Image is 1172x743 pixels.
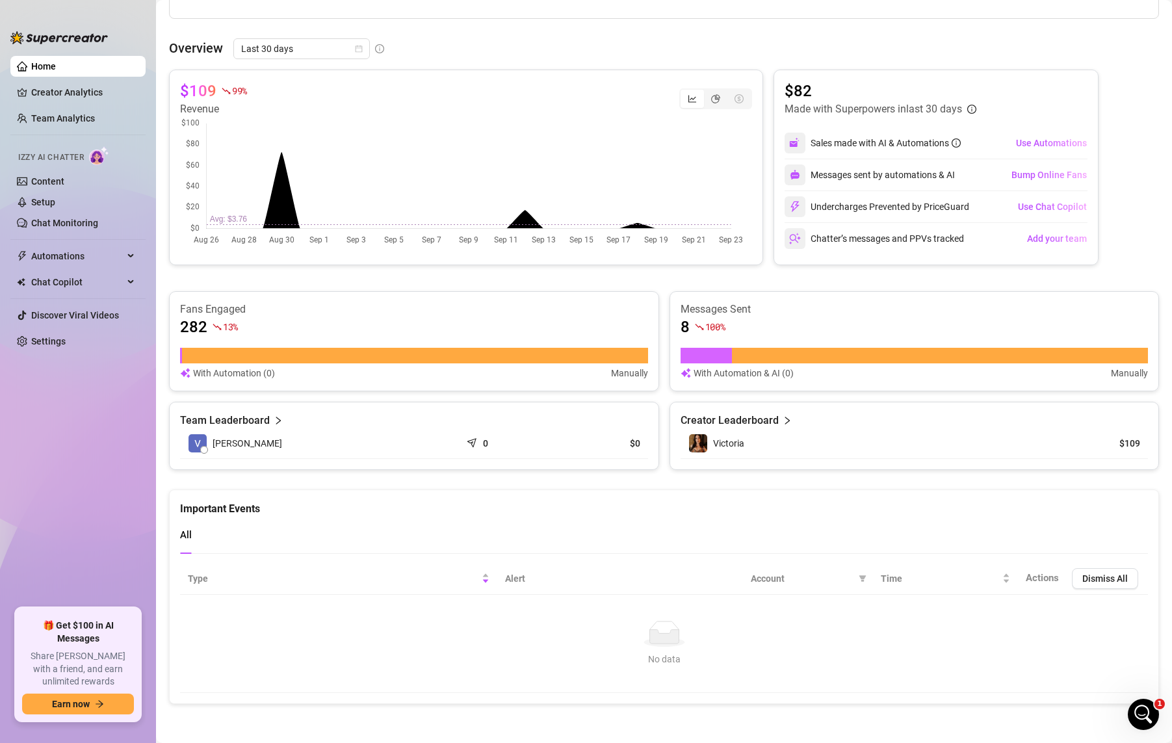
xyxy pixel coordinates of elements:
[562,437,640,450] article: $0
[203,5,228,30] button: Home
[967,105,976,114] span: info-circle
[859,575,866,582] span: filter
[1026,572,1059,584] span: Actions
[223,421,244,441] button: Send a message…
[705,320,725,333] span: 100 %
[1027,233,1087,244] span: Add your team
[10,31,108,44] img: logo-BBDzfeDw.svg
[17,251,27,261] span: thunderbolt
[18,151,84,164] span: Izzy AI Chatter
[785,101,962,117] article: Made with Superpowers in last 30 days
[785,164,955,185] div: Messages sent by automations & AI
[1017,196,1087,217] button: Use Chat Copilot
[213,322,222,332] span: fall
[681,366,691,380] img: svg%3e
[241,39,362,59] span: Last 30 days
[1128,699,1159,730] iframe: Intercom live chat
[783,413,792,428] span: right
[180,302,648,317] article: Fans Engaged
[180,529,192,541] span: All
[497,563,743,595] th: Alert
[22,694,134,714] button: Earn nowarrow-right
[1111,366,1148,380] article: Manually
[811,136,961,150] div: Sales made with AI & Automations
[31,218,98,228] a: Chat Monitoring
[41,426,51,436] button: Gif picker
[17,278,25,287] img: Chat Copilot
[222,86,231,96] span: fall
[31,82,135,103] a: Creator Analytics
[881,571,1000,586] span: Time
[180,490,1148,517] div: Important Events
[62,426,72,436] button: Upload attachment
[681,302,1149,317] article: Messages Sent
[228,5,252,29] div: Close
[31,176,64,187] a: Content
[52,699,90,709] span: Earn now
[735,94,744,103] span: dollar-circle
[8,5,33,30] button: go back
[31,310,119,320] a: Discover Viral Videos
[789,233,801,244] img: svg%3e
[688,94,697,103] span: line-chart
[681,317,690,337] article: 8
[193,652,1135,666] div: No data
[188,571,479,586] span: Type
[785,228,964,249] div: Chatter’s messages and PPVs tracked
[193,366,275,380] article: With Automation (0)
[22,650,134,688] span: Share [PERSON_NAME] with a friend, and earn unlimited rewards
[169,38,223,58] article: Overview
[1018,202,1087,212] span: Use Chat Copilot
[180,101,247,117] article: Revenue
[689,434,707,452] img: Victoria
[873,563,1018,595] th: Time
[180,413,270,428] article: Team Leaderboard
[789,137,801,149] img: svg%3e
[1072,568,1138,589] button: Dismiss All
[1154,699,1165,709] span: 1
[189,434,207,452] img: Victoria Veauty
[37,7,58,28] img: Profile image for Ella
[751,571,853,586] span: Account
[83,426,93,436] button: Start recording
[679,88,752,109] div: segmented control
[681,413,779,428] article: Creator Leaderboard
[22,619,134,645] span: 🎁 Get $100 in AI Messages
[128,96,218,106] span: from 🌟 Supercreator
[1026,228,1087,249] button: Add your team
[63,16,121,29] p: Active 9h ago
[10,75,250,193] div: Profile image for Ella[PERSON_NAME]from 🌟 SupercreatorHi [PERSON_NAME],Welcome to Supercreator! S...
[695,322,704,332] span: fall
[10,75,250,209] div: Ella says…
[1016,138,1087,148] span: Use Automations
[31,61,56,72] a: Home
[1011,164,1087,185] button: Bump Online Fans
[63,7,148,16] h1: [PERSON_NAME]
[31,336,66,346] a: Settings
[1081,437,1140,450] article: $109
[1011,170,1087,180] span: Bump Online Fans
[274,413,283,428] span: right
[27,122,233,313] div: Hi [PERSON_NAME], Welcome to Supercreator! Since you joined through a friend’s referral, Here’s y...
[1082,573,1128,584] span: Dismiss All
[611,366,648,380] article: Manually
[856,569,869,588] span: filter
[789,201,801,213] img: svg%3e
[31,246,124,267] span: Automations
[375,44,384,53] span: info-circle
[232,85,247,97] span: 99 %
[713,438,744,449] span: Victoria
[694,366,794,380] article: With Automation & AI (0)
[355,45,363,53] span: calendar
[711,94,720,103] span: pie-chart
[223,320,238,333] span: 13 %
[785,81,976,101] article: $82
[790,170,800,180] img: svg%3e
[31,113,95,124] a: Team Analytics
[20,426,31,436] button: Emoji picker
[180,81,216,101] article: $109
[95,699,104,709] span: arrow-right
[467,435,480,448] span: send
[213,436,282,450] span: [PERSON_NAME]
[58,96,128,106] span: [PERSON_NAME]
